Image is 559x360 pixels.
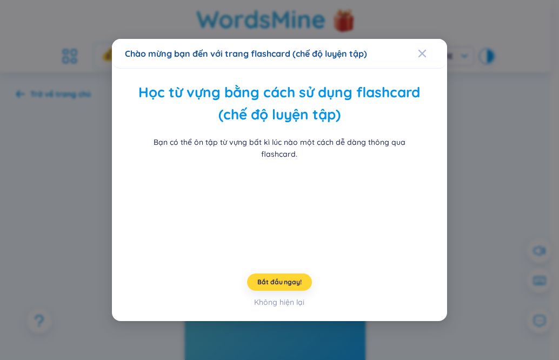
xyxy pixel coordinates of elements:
button: Close [418,39,447,68]
h2: Học từ vựng bằng cách sử dụng flashcard (chế độ luyện tập) [125,82,434,126]
div: Bạn có thể ôn tập từ vựng bất kì lúc nào một cách dễ dàng thông qua flashcard. [136,136,423,160]
div: Chào mừng bạn đến với trang flashcard (chế độ luyện tập) [125,48,434,59]
div: Không hiện lại [254,296,304,308]
button: Bắt đầu ngay! [247,274,312,291]
span: Bắt đầu ngay! [257,278,301,286]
